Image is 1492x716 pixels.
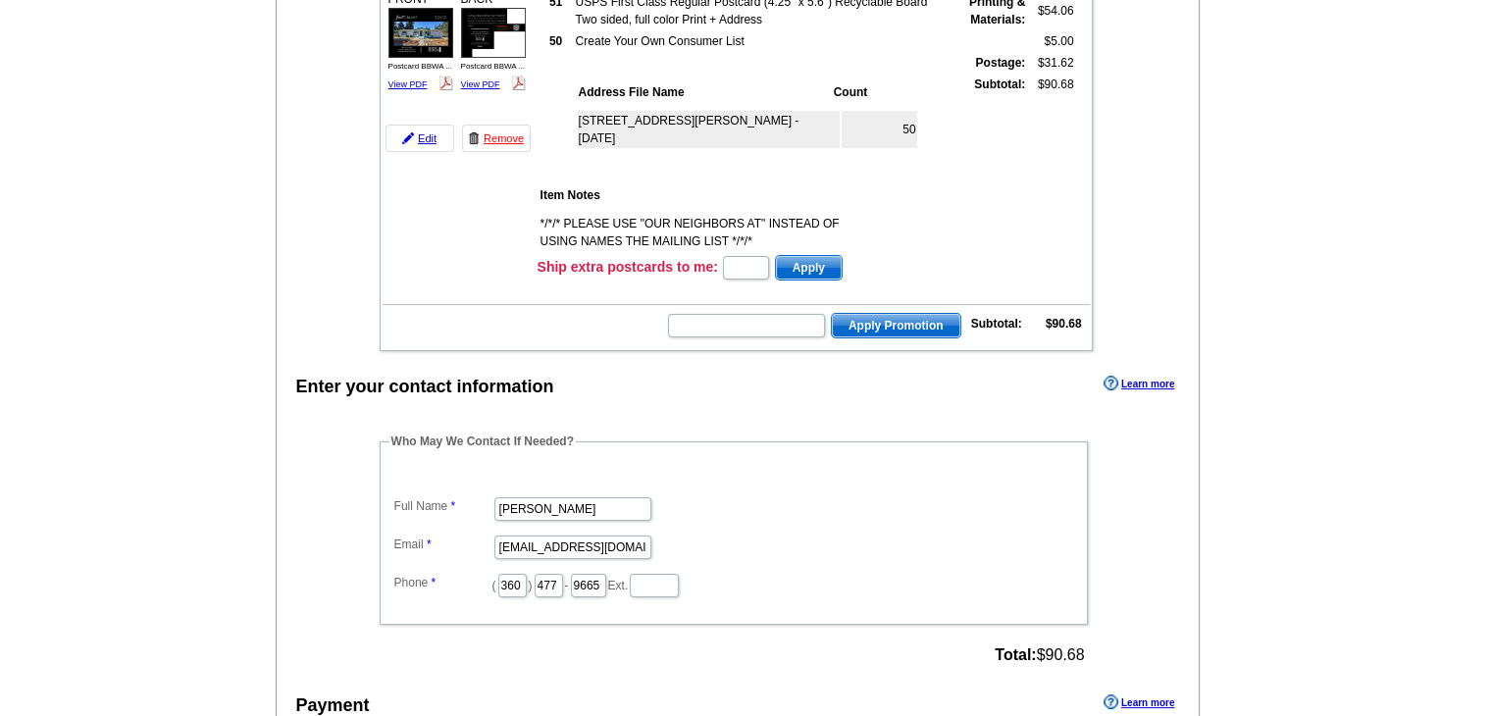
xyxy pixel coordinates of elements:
button: Apply Promotion [831,313,961,338]
strong: Subtotal: [971,317,1022,331]
a: Learn more [1104,694,1174,710]
td: $90.68 [1028,75,1074,177]
td: [STREET_ADDRESS][PERSON_NAME] - [DATE] [578,111,840,148]
img: pencil-icon.gif [402,132,414,144]
strong: Total: [995,646,1036,663]
a: View PDF [461,79,500,89]
button: Apply [775,255,843,281]
td: $5.00 [1028,31,1074,51]
dd: ( ) - Ext. [389,569,1078,599]
strong: Postage: [975,56,1025,70]
label: Email [394,536,492,553]
a: Learn more [1104,376,1174,391]
img: pdf_logo.png [511,76,526,90]
td: Create Your Own Consumer List [575,31,945,51]
a: Edit [386,125,454,152]
label: Phone [394,574,492,591]
div: Enter your contact information [296,374,554,400]
span: Apply Promotion [832,314,960,337]
img: small-thumb.jpg [461,8,526,58]
h3: Ship extra postcards to me: [538,258,718,276]
img: pdf_logo.png [438,76,453,90]
strong: 50 [549,34,562,48]
th: Item Notes [540,185,879,205]
legend: Who May We Contact If Needed? [389,433,576,450]
td: */*/* PLEASE USE "OUR NEIGHBORS AT" INSTEAD OF USING NAMES THE MAILING LIST */*/* [540,214,879,251]
a: Remove [462,125,531,152]
th: Address File Name [578,82,831,102]
strong: Subtotal: [974,77,1025,91]
label: Full Name [394,497,492,515]
a: View PDF [388,79,428,89]
span: Apply [776,256,842,280]
strong: $90.68 [1046,317,1082,331]
th: Count [833,82,917,102]
span: Postcard BBWA ... [461,62,526,71]
img: trashcan-icon.gif [468,132,480,144]
td: $31.62 [1028,53,1074,73]
span: Postcard BBWA ... [388,62,453,71]
span: $90.68 [995,646,1084,664]
td: 50 [842,111,917,148]
img: small-thumb.jpg [388,8,453,58]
